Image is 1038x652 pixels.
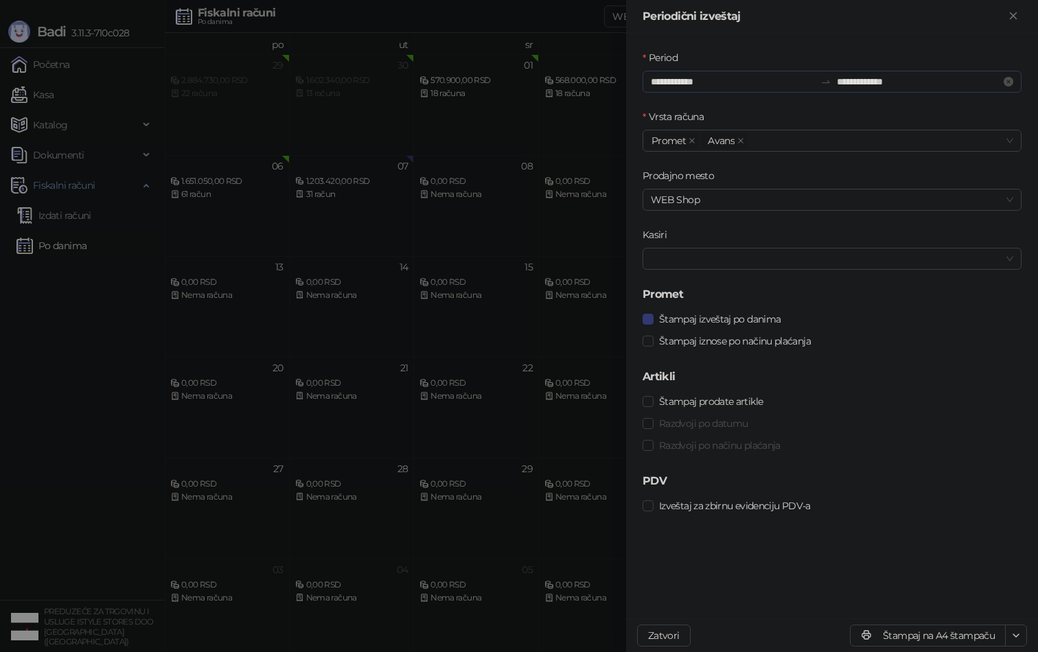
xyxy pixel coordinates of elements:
[643,227,676,242] label: Kasiri
[654,312,786,327] span: Štampaj izveštaj po danima
[654,438,786,453] span: Razdvoji po načinu plaćanja
[637,625,691,647] button: Zatvori
[643,8,1005,25] div: Periodični izveštaj
[643,369,1022,385] h5: Artikli
[1005,8,1022,25] button: Zatvori
[654,416,753,431] span: Razdvoji po datumu
[737,137,744,144] span: close
[708,133,735,148] span: Avans
[654,334,816,349] span: Štampaj iznose po načinu plaćanja
[643,168,722,183] label: Prodajno mesto
[651,74,815,89] input: Period
[850,625,1006,647] button: Štampaj na A4 štampaču
[820,76,831,87] span: to
[654,498,816,513] span: Izveštaj za zbirnu evidenciju PDV-a
[651,133,686,148] span: Promet
[643,50,686,65] label: Period
[643,286,1022,303] h5: Promet
[689,137,695,144] span: close
[1004,77,1013,86] span: close-circle
[820,76,831,87] span: swap-right
[643,473,1022,489] h5: PDV
[643,109,713,124] label: Vrsta računa
[654,394,768,409] span: Štampaj prodate artikle
[651,189,1013,210] span: WEB Shop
